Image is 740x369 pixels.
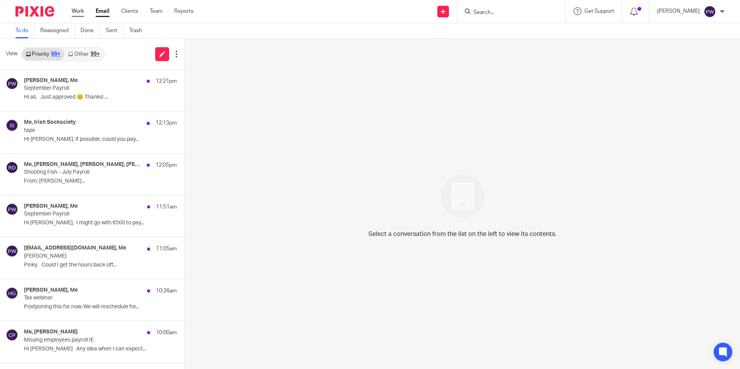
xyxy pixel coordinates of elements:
[6,161,18,174] img: svg%3E
[6,329,18,341] img: svg%3E
[6,203,18,215] img: svg%3E
[6,77,18,90] img: svg%3E
[6,50,17,58] span: View
[24,287,78,294] h4: [PERSON_NAME], Me
[156,161,177,169] p: 12:05pm
[24,136,177,143] p: HI [PERSON_NAME], if possible, could you pay...
[91,51,100,57] div: 99+
[704,5,716,18] img: svg%3E
[156,287,177,295] p: 10:26am
[24,220,177,226] p: Hi [PERSON_NAME], I might go with €500 to pay...
[22,48,64,60] a: Priority99+
[106,23,123,38] a: Sent
[584,9,614,14] span: Get Support
[15,23,34,38] a: To do
[24,77,78,84] h4: [PERSON_NAME], Me
[64,48,103,60] a: Other99+
[129,23,148,38] a: Trash
[156,245,177,253] p: 11:05am
[24,262,177,268] p: Pinky, Could I get the hours back off...
[96,7,110,15] a: Email
[24,329,78,335] h4: Me, [PERSON_NAME]
[24,119,76,126] h4: Me, Irish Socksciety
[156,119,177,127] p: 12:13pm
[150,7,163,15] a: Team
[24,169,146,176] p: Shooting Fish - July Payroll
[51,51,60,57] div: 99+
[6,119,18,132] img: svg%3E
[24,203,78,210] h4: [PERSON_NAME], Me
[24,245,126,251] h4: [EMAIL_ADDRESS][DOMAIN_NAME], Me
[72,7,84,15] a: Work
[24,85,146,92] p: September Payroll
[15,6,54,17] img: Pixie
[24,127,146,134] p: tape
[24,94,177,101] p: Hi all, Just approved 😊 Thanks! ...
[368,229,557,239] p: Select a conversation from the list on the left to view its contents.
[657,7,700,15] p: [PERSON_NAME]
[24,211,146,217] p: September Payroll
[24,178,177,184] p: From: [PERSON_NAME]...
[24,253,146,260] p: [PERSON_NAME]
[156,203,177,211] p: 11:51am
[24,295,146,301] p: Tax webinar
[174,7,194,15] a: Reports
[24,337,146,343] p: Missing employees payroll IE
[24,304,177,310] p: Postponing this for now. We will reschedule for...
[121,7,138,15] a: Clients
[156,77,177,85] p: 12:21pm
[24,161,143,168] h4: Me, [PERSON_NAME], [PERSON_NAME], [PERSON_NAME], [PERSON_NAME]
[81,23,100,38] a: Done
[6,245,18,257] img: svg%3E
[473,9,542,16] input: Search
[40,23,75,38] a: Reassigned
[24,346,177,352] p: Hi [PERSON_NAME] Any idea when I can expect...
[6,287,18,299] img: svg%3E
[156,329,177,337] p: 10:00am
[436,169,490,223] img: image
